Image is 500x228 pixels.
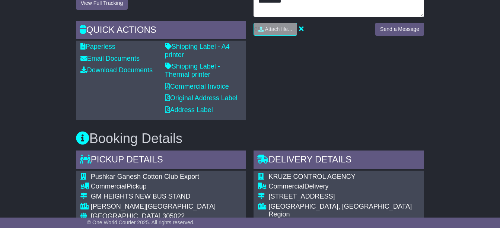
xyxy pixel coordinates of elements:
[268,183,420,191] div: Delivery
[268,173,355,180] span: KRUZE CONTROL AGENCY
[80,55,140,62] a: Email Documents
[91,212,160,220] span: [GEOGRAPHIC_DATA]
[165,43,230,58] a: Shipping Label - A4 printer
[268,193,420,201] div: [STREET_ADDRESS]
[165,94,238,102] a: Original Address Label
[162,212,185,220] span: 305022
[80,43,115,50] a: Paperless
[91,183,127,190] span: Commercial
[76,151,246,171] div: Pickup Details
[268,183,304,190] span: Commercial
[91,193,216,201] div: GM HEIGHTS NEW BUS STAND
[254,151,424,171] div: Delivery Details
[91,203,216,211] div: [PERSON_NAME][GEOGRAPHIC_DATA]
[91,173,199,180] span: Pushkar Ganesh Cotton Club Export
[87,219,195,225] span: © One World Courier 2025. All rights reserved.
[76,21,246,41] div: Quick Actions
[80,66,153,74] a: Download Documents
[375,23,424,36] button: Send a Message
[165,106,213,114] a: Address Label
[165,83,229,90] a: Commercial Invoice
[165,63,220,78] a: Shipping Label - Thermal printer
[268,203,420,219] div: [GEOGRAPHIC_DATA], [GEOGRAPHIC_DATA] Region
[91,183,216,191] div: Pickup
[76,131,424,146] h3: Booking Details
